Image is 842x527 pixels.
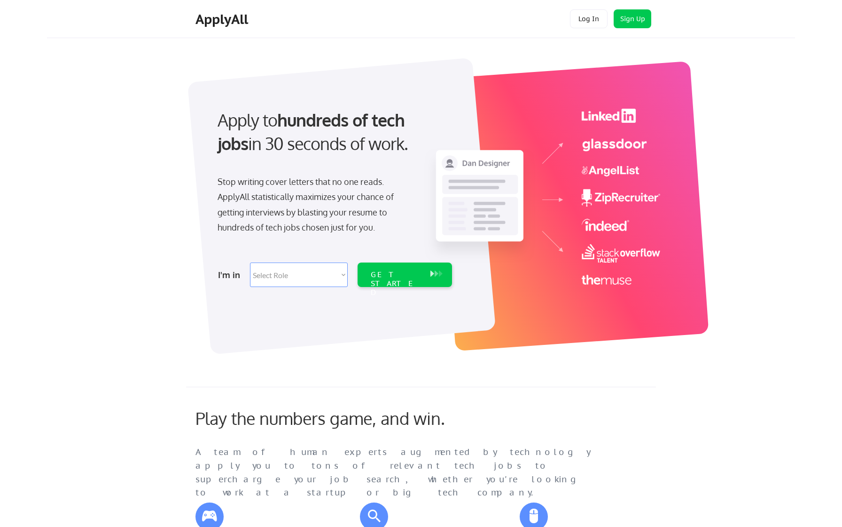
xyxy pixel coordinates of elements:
div: Stop writing cover letters that no one reads. ApplyAll statistically maximizes your chance of get... [218,174,411,235]
div: A team of human experts augmented by technology apply you to tons of relevant tech jobs to superc... [195,446,609,500]
div: ApplyAll [195,11,251,27]
div: Play the numbers game, and win. [195,408,487,428]
div: GET STARTED [371,270,421,297]
button: Sign Up [614,9,651,28]
button: Log In [570,9,608,28]
div: I'm in [218,267,244,282]
strong: hundreds of tech jobs [218,109,409,154]
div: Apply to in 30 seconds of work. [218,108,448,156]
